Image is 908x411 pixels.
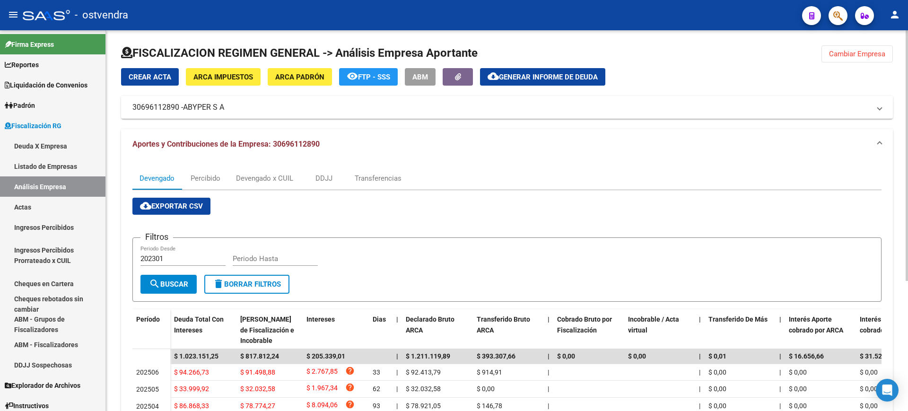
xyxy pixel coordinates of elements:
[373,368,380,376] span: 33
[406,315,454,334] span: Declarado Bruto ARCA
[776,309,785,351] datatable-header-cell: |
[5,100,35,111] span: Padrón
[876,379,899,402] div: Open Intercom Messenger
[548,385,549,393] span: |
[306,352,345,360] span: $ 205.339,01
[488,70,499,82] mat-icon: cloud_download
[174,368,209,376] span: $ 94.266,73
[477,352,515,360] span: $ 393.307,66
[240,352,279,360] span: $ 817.812,24
[699,368,700,376] span: |
[557,315,612,334] span: Cobrado Bruto por Fiscalización
[473,309,544,351] datatable-header-cell: Transferido Bruto ARCA
[186,68,261,86] button: ARCA Impuestos
[240,368,275,376] span: $ 91.498,88
[477,315,530,334] span: Transferido Bruto ARCA
[240,385,275,393] span: $ 32.032,58
[548,315,550,323] span: |
[240,315,294,345] span: [PERSON_NAME] de Fiscalización e Incobrable
[548,402,549,410] span: |
[708,402,726,410] span: $ 0,00
[406,352,450,360] span: $ 1.211.119,89
[860,368,878,376] span: $ 0,00
[149,280,188,289] span: Buscar
[121,45,478,61] h1: FISCALIZACION REGIMEN GENERAL -> Análisis Empresa Aportante
[553,309,624,351] datatable-header-cell: Cobrado Bruto por Fiscalización
[204,275,289,294] button: Borrar Filtros
[183,102,224,113] span: ABYPER S A
[345,400,355,409] i: help
[240,402,275,410] span: $ 78.774,27
[821,45,893,62] button: Cambiar Empresa
[132,102,870,113] mat-panel-title: 30696112890 -
[140,173,175,184] div: Devengado
[5,80,87,90] span: Liquidación de Convenios
[393,309,402,351] datatable-header-cell: |
[373,315,386,323] span: Dias
[708,315,768,323] span: Transferido De Más
[396,315,398,323] span: |
[121,96,893,119] mat-expansion-panel-header: 30696112890 -ABYPER S A
[708,352,726,360] span: $ 0,01
[5,60,39,70] span: Reportes
[789,368,807,376] span: $ 0,00
[705,309,776,351] datatable-header-cell: Transferido De Más
[860,352,895,360] span: $ 31.521,55
[140,200,151,211] mat-icon: cloud_download
[236,173,293,184] div: Devengado x CUIL
[779,315,781,323] span: |
[789,402,807,410] span: $ 0,00
[396,402,398,410] span: |
[121,68,179,86] button: Crear Acta
[132,309,170,349] datatable-header-cell: Período
[779,385,781,393] span: |
[889,9,900,20] mat-icon: person
[499,73,598,81] span: Generar informe de deuda
[695,309,705,351] datatable-header-cell: |
[477,385,495,393] span: $ 0,00
[477,368,502,376] span: $ 914,91
[140,230,173,244] h3: Filtros
[373,385,380,393] span: 62
[358,73,390,81] span: FTP - SSS
[275,73,324,81] span: ARCA Padrón
[628,315,679,334] span: Incobrable / Acta virtual
[149,278,160,289] mat-icon: search
[347,70,358,82] mat-icon: remove_red_eye
[132,198,210,215] button: Exportar CSV
[339,68,398,86] button: FTP - SSS
[355,173,402,184] div: Transferencias
[136,402,159,410] span: 202504
[369,309,393,351] datatable-header-cell: Dias
[860,402,878,410] span: $ 0,00
[75,5,128,26] span: - ostvendra
[306,366,338,379] span: $ 2.767,85
[789,385,807,393] span: $ 0,00
[699,402,700,410] span: |
[544,309,553,351] datatable-header-cell: |
[373,402,380,410] span: 93
[396,352,398,360] span: |
[174,402,209,410] span: $ 86.868,33
[174,385,209,393] span: $ 33.999,92
[136,368,159,376] span: 202506
[548,368,549,376] span: |
[345,383,355,392] i: help
[213,278,224,289] mat-icon: delete
[315,173,332,184] div: DDJJ
[402,309,473,351] datatable-header-cell: Declarado Bruto ARCA
[624,309,695,351] datatable-header-cell: Incobrable / Acta virtual
[5,121,61,131] span: Fiscalización RG
[268,68,332,86] button: ARCA Padrón
[548,352,550,360] span: |
[132,140,320,149] span: Aportes y Contribuciones de la Empresa: 30696112890
[405,68,436,86] button: ABM
[557,352,575,360] span: $ 0,00
[412,73,428,81] span: ABM
[121,129,893,159] mat-expansion-panel-header: Aportes y Contribuciones de la Empresa: 30696112890
[699,352,701,360] span: |
[699,315,701,323] span: |
[477,402,502,410] span: $ 146,78
[396,368,398,376] span: |
[699,385,700,393] span: |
